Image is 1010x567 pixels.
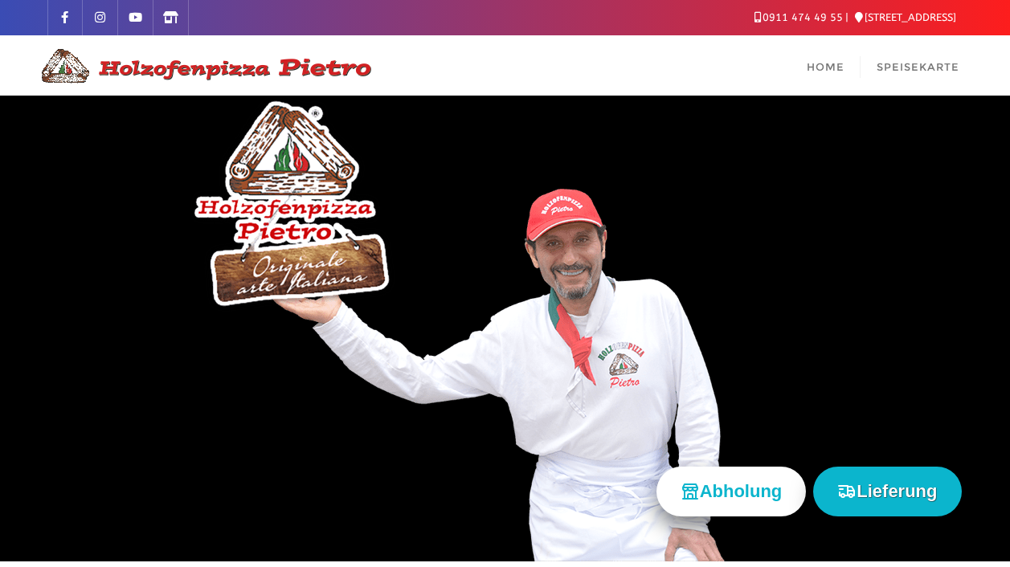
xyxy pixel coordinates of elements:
a: Home [791,35,861,96]
a: Speisekarte [861,35,975,96]
img: Logo [35,47,373,85]
button: Abholung [656,467,807,516]
span: Speisekarte [877,60,959,73]
a: [STREET_ADDRESS] [855,11,956,23]
button: Lieferung [813,467,961,516]
span: Home [807,60,844,73]
a: 0911 474 49 55 [754,11,843,23]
